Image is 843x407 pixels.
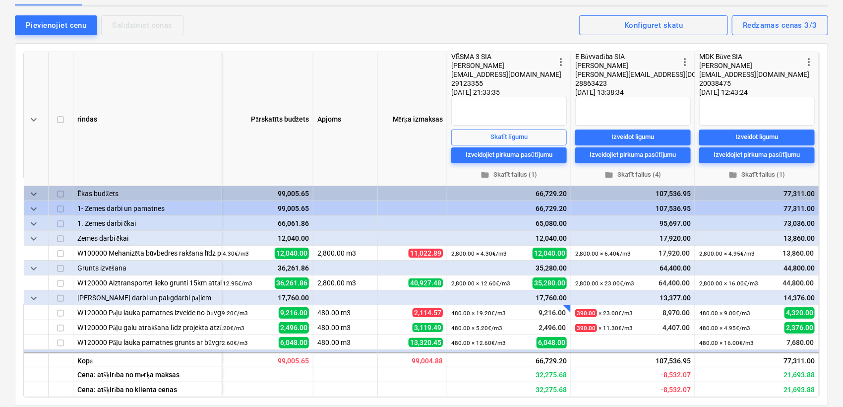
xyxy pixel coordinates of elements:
iframe: Chat Widget [793,359,843,407]
div: Pievienojiet cenu [26,19,86,32]
span: 8,970.00 [662,308,691,318]
div: Apjoms [313,52,378,186]
div: 20038475 [699,79,803,88]
div: 107,536.95 [571,352,695,367]
div: 480.00 m3 [313,335,378,350]
span: 64,400.00 [658,278,691,288]
small: 480.00 × 19.20€ / m3 [451,310,506,317]
small: 2,800.00 × 6.40€ / m3 [575,250,631,257]
div: Izveidot līgumu [735,132,779,143]
button: Konfigurēt skatu [579,15,728,35]
div: 66,729.20 [451,201,567,216]
div: Izveidojiet pirkuma pasūtījumu [590,149,676,161]
button: Izveidojiet pirkuma pasūtījumu [699,147,815,163]
span: 44,800.00 [782,278,815,288]
span: more_vert [679,56,691,68]
div: 17,760.00 [193,290,309,305]
span: keyboard_arrow_down [28,203,40,215]
small: 480.00 × 4.95€ / m3 [699,325,750,332]
span: folder [604,170,613,179]
div: [DATE] 13:38:34 [575,88,691,97]
div: 99,005.65 [193,201,309,216]
div: W100000 Mehanizēta būvbedres rakšana līdz projekta atzīmei [77,246,218,260]
span: Paredzamā rentabilitāte - iesniegts piedāvājums salīdzinājumā ar mērķa cenu [783,371,815,379]
div: 66,061.86 [193,216,309,231]
span: Paredzamā rentabilitāte - iesniegts piedāvājums salīdzinājumā ar klienta cenu [661,386,691,394]
button: Izveidot līgumu [575,129,691,145]
div: 12,040.00 [193,231,309,246]
div: [PERSON_NAME] [575,61,679,70]
div: 99,004.88 [378,352,447,367]
span: 12,040.00 [533,248,567,259]
div: 17,760.00 [451,290,567,305]
div: Pārskatīts budžets [189,52,313,186]
div: 35,280.00 [451,261,567,275]
button: Skatīt līgumu [451,129,567,145]
div: [PERSON_NAME] [699,61,803,70]
div: [DATE] 21:33:35 [451,88,567,97]
button: Izveidot līgumu [699,129,815,145]
div: W120000 Aiztransportēt lieko grunti 15km attālumā [77,275,218,290]
span: 2,114.57 [413,308,443,317]
div: [PERSON_NAME] [451,61,555,70]
div: 99,005.65 [193,186,309,201]
div: Cena: atšķirība no klienta cenas [73,382,222,397]
span: 7,680.00 [785,338,815,347]
span: 9,216.00 [279,307,309,318]
small: 2,800.00 × 4.95€ / m3 [699,250,755,257]
span: 11,022.89 [409,249,443,258]
div: 14,376.00 [699,290,815,305]
span: folder [728,170,737,179]
small: 2,800.00 × 4.30€ / m3 [451,250,507,257]
div: Grunts izvēšana [77,261,218,275]
span: keyboard_arrow_down [28,114,40,126]
span: 390.00 [575,309,597,317]
div: W120000 Pāļu lauka pamatnes grunts ar būvgružiem izvēšana un utilizācija, ar uzirdinākuma k=1.3 [77,335,218,349]
div: Izveidojiet pirkuma pasūtījumu [466,149,552,161]
div: 29123355 [451,79,555,88]
button: Skatīt failus (4) [575,167,691,182]
div: 2,800.00 m3 [313,275,378,290]
span: 13,860.00 [782,248,815,258]
small: 480.00 × 5.20€ / m3 [451,325,502,332]
div: Izveidot līgumu [611,132,655,143]
span: 3,119.49 [413,323,443,332]
span: [EMAIL_ADDRESS][DOMAIN_NAME] [451,70,561,78]
div: 107,536.95 [575,201,691,216]
span: 17,920.00 [658,248,691,258]
span: 12,040.00 [275,248,309,259]
div: Ēkas budžets [77,186,218,201]
div: rindas [73,52,222,186]
span: keyboard_arrow_down [28,292,40,304]
div: Zemes darbi ēkai [77,231,218,245]
span: keyboard_arrow_down [28,263,40,274]
div: 480.00 m3 [313,320,378,335]
div: 77,311.00 [699,201,815,216]
span: keyboard_arrow_down [28,352,40,364]
span: 35,280.00 [533,277,567,288]
span: more_vert [803,56,815,68]
small: × 11.30€ / m3 [575,324,633,332]
div: 73,036.00 [699,216,815,231]
span: [PERSON_NAME][EMAIL_ADDRESS][DOMAIN_NAME] [575,70,738,78]
div: 66,729.20 [451,186,567,201]
span: more_vert [555,56,567,68]
span: 6,048.00 [537,337,567,348]
span: 4,407.00 [662,323,691,333]
div: [DATE] 12:43:24 [699,88,815,97]
div: Skatīt līgumu [490,132,528,143]
div: 480.00 m3 [313,305,378,320]
div: Zemes darbi un palīgdarbi pāļiem [77,290,218,305]
span: Paredzamā rentabilitāte - iesniegts piedāvājums salīdzinājumā ar klienta cenu [783,386,815,394]
div: Mērķa izmaksas [378,52,447,186]
div: 17,920.00 [575,231,691,246]
button: Redzamas cenas 3/3 [732,15,828,35]
div: 107,536.95 [575,186,691,201]
div: 28863423 [575,79,679,88]
span: Skatīt failus (1) [455,169,563,180]
span: 40,927.48 [409,278,443,287]
div: 36,261.86 [193,261,309,275]
small: 2,800.00 × 12.60€ / m3 [451,280,510,287]
small: × 23.00€ / m3 [575,309,633,317]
